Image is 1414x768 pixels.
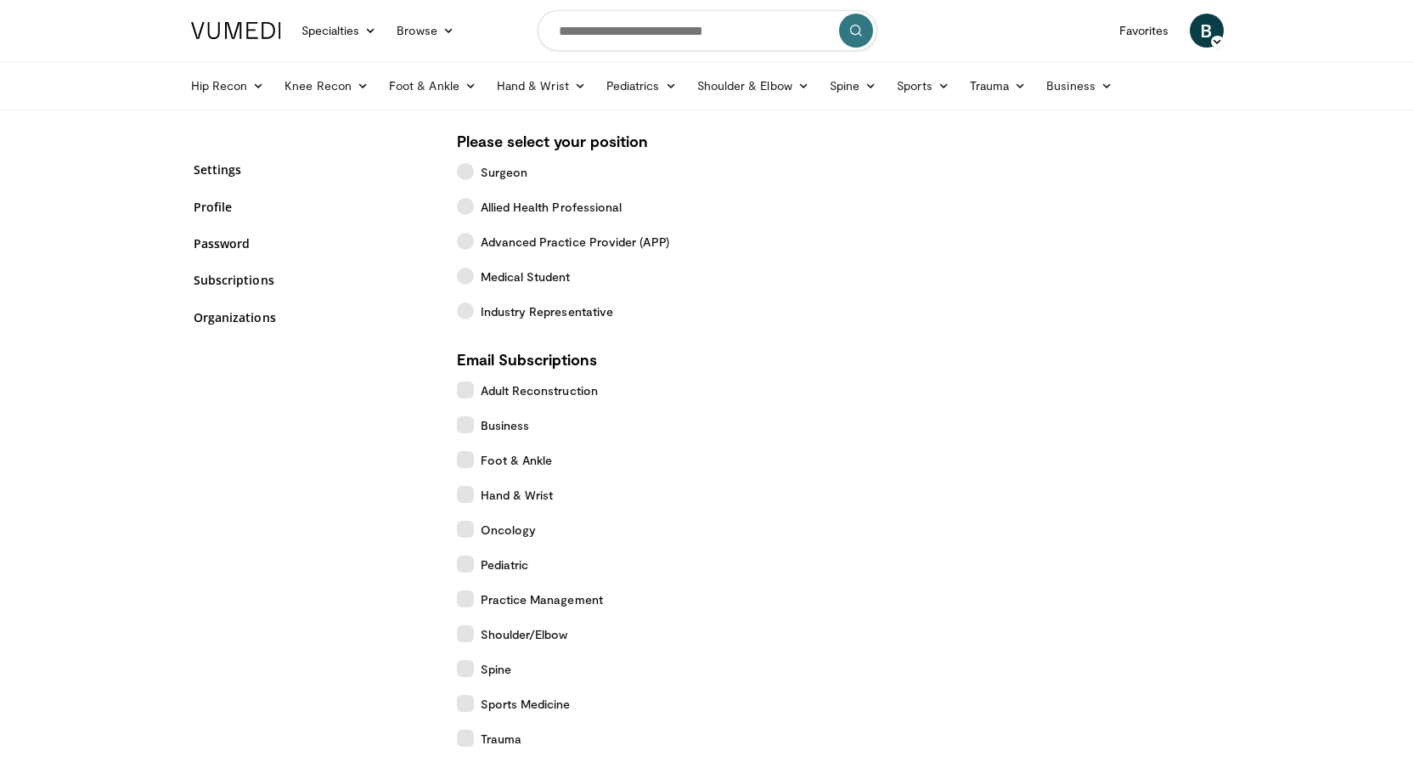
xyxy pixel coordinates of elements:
input: Search topics, interventions [538,10,877,51]
span: Allied Health Professional [481,198,622,216]
span: Hand & Wrist [481,486,554,504]
span: Industry Representative [481,302,614,320]
strong: Please select your position [457,132,648,150]
a: Favorites [1109,14,1180,48]
span: Shoulder/Elbow [481,625,568,643]
span: Pediatric [481,556,529,573]
span: Oncology [481,521,537,539]
span: Spine [481,660,511,678]
span: Foot & Ankle [481,451,553,469]
a: Shoulder & Elbow [687,69,820,103]
a: Knee Recon [274,69,379,103]
a: Organizations [194,308,431,326]
a: Spine [820,69,887,103]
a: B [1190,14,1224,48]
span: Practice Management [481,590,603,608]
a: Sports [887,69,960,103]
img: VuMedi Logo [191,22,281,39]
a: Hand & Wrist [487,69,596,103]
a: Subscriptions [194,271,431,289]
a: Foot & Ankle [379,69,487,103]
span: Sports Medicine [481,695,571,713]
a: Settings [194,161,431,178]
a: Profile [194,198,431,216]
a: Hip Recon [181,69,275,103]
a: Trauma [960,69,1037,103]
a: Specialties [291,14,387,48]
span: Business [481,416,530,434]
span: Advanced Practice Provider (APP) [481,233,669,251]
span: Trauma [481,730,521,748]
span: Adult Reconstruction [481,381,598,399]
strong: Email Subscriptions [457,350,597,369]
a: Pediatrics [596,69,687,103]
a: Password [194,234,431,252]
span: Surgeon [481,163,528,181]
span: Medical Student [481,268,571,285]
a: Business [1036,69,1123,103]
a: Browse [386,14,465,48]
